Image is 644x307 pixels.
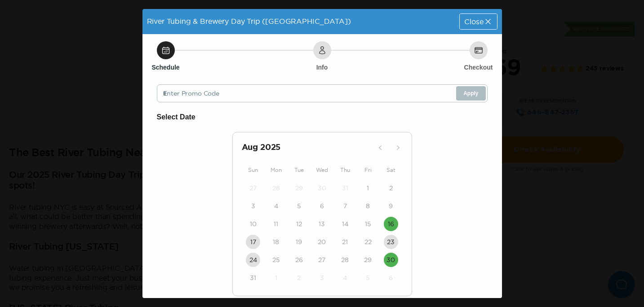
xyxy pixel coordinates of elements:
button: 24 [246,253,260,267]
button: 12 [292,217,306,231]
button: 30 [315,181,329,195]
time: 28 [341,255,349,264]
time: 17 [250,237,256,246]
button: 21 [338,235,352,249]
div: Mon [265,165,288,175]
button: 30 [384,253,398,267]
time: 15 [365,219,371,228]
time: 18 [273,237,279,246]
time: 29 [364,255,372,264]
time: 5 [297,202,301,211]
time: 13 [319,219,325,228]
time: 16 [388,219,394,228]
button: 19 [292,235,306,249]
time: 23 [387,237,395,246]
time: 22 [364,237,372,246]
button: 28 [269,181,283,195]
button: 3 [315,271,329,285]
button: 27 [246,181,260,195]
button: 4 [269,199,283,213]
h2: Aug 2025 [242,141,373,154]
button: 7 [338,199,352,213]
button: 1 [269,271,283,285]
button: 13 [315,217,329,231]
button: 25 [269,253,283,267]
button: 16 [384,217,398,231]
button: 31 [338,181,352,195]
div: Tue [288,165,311,175]
time: 1 [275,273,277,282]
time: 19 [296,237,302,246]
time: 7 [343,202,347,211]
button: 22 [361,235,375,249]
time: 20 [318,237,326,246]
time: 5 [366,273,370,282]
span: Close [464,18,483,25]
time: 10 [250,219,257,228]
button: 15 [361,217,375,231]
time: 3 [251,202,255,211]
time: 28 [272,184,280,193]
button: 9 [384,199,398,213]
div: Wed [311,165,333,175]
button: 29 [292,181,306,195]
time: 4 [274,202,278,211]
h6: Checkout [464,63,493,72]
time: 6 [389,273,393,282]
time: 29 [295,184,303,193]
button: 18 [269,235,283,249]
time: 25 [272,255,280,264]
time: 31 [342,184,348,193]
button: 5 [292,199,306,213]
button: 6 [384,271,398,285]
time: 27 [318,255,325,264]
time: 24 [249,255,257,264]
h6: Info [316,63,328,72]
time: 8 [366,202,370,211]
button: 4 [338,271,352,285]
button: 28 [338,253,352,267]
time: 26 [295,255,303,264]
time: 11 [274,219,278,228]
time: 21 [342,237,348,246]
time: 30 [386,255,395,264]
button: 11 [269,217,283,231]
button: 3 [246,199,260,213]
button: 8 [361,199,375,213]
time: 4 [343,273,347,282]
button: 1 [361,181,375,195]
span: River Tubing & Brewery Day Trip ([GEOGRAPHIC_DATA]) [147,17,351,25]
button: 6 [315,199,329,213]
button: 26 [292,253,306,267]
time: 2 [389,184,393,193]
div: Thu [333,165,356,175]
time: 2 [297,273,301,282]
div: Fri [356,165,379,175]
time: 27 [249,184,257,193]
button: 5 [361,271,375,285]
time: 30 [318,184,326,193]
button: 17 [246,235,260,249]
time: 31 [250,273,256,282]
time: 3 [320,273,324,282]
h6: Select Date [157,111,488,123]
div: Sun [242,165,265,175]
button: 2 [292,271,306,285]
time: 14 [342,219,348,228]
button: 31 [246,271,260,285]
button: 27 [315,253,329,267]
time: 9 [389,202,393,211]
h6: Schedule [151,63,179,72]
div: Sat [379,165,402,175]
time: 12 [296,219,302,228]
button: 14 [338,217,352,231]
button: 29 [361,253,375,267]
time: 6 [320,202,324,211]
button: 20 [315,235,329,249]
button: 10 [246,217,260,231]
button: 2 [384,181,398,195]
time: 1 [367,184,369,193]
button: 23 [384,235,398,249]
